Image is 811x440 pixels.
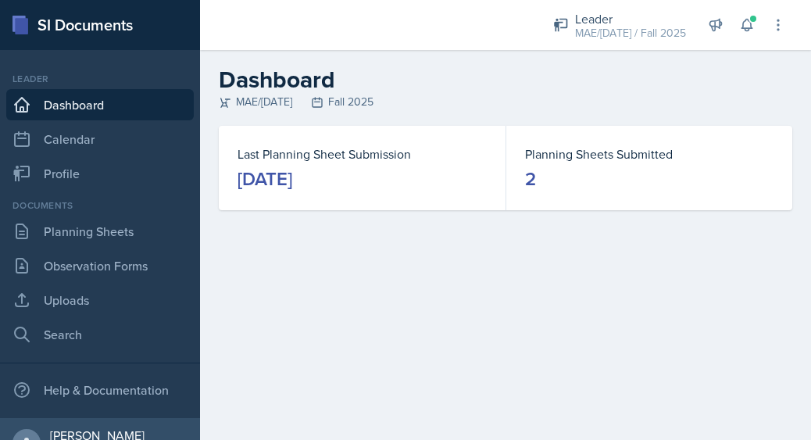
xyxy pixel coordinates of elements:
a: Calendar [6,123,194,155]
div: MAE/[DATE] / Fall 2025 [575,25,686,41]
div: MAE/[DATE] Fall 2025 [219,94,792,110]
div: [DATE] [238,166,292,191]
dt: Planning Sheets Submitted [525,145,773,163]
div: Leader [6,72,194,86]
h2: Dashboard [219,66,792,94]
a: Observation Forms [6,250,194,281]
div: Leader [575,9,686,28]
div: Help & Documentation [6,374,194,406]
a: Dashboard [6,89,194,120]
a: Profile [6,158,194,189]
a: Search [6,319,194,350]
a: Planning Sheets [6,216,194,247]
div: Documents [6,199,194,213]
div: 2 [525,166,536,191]
a: Uploads [6,284,194,316]
dt: Last Planning Sheet Submission [238,145,487,163]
